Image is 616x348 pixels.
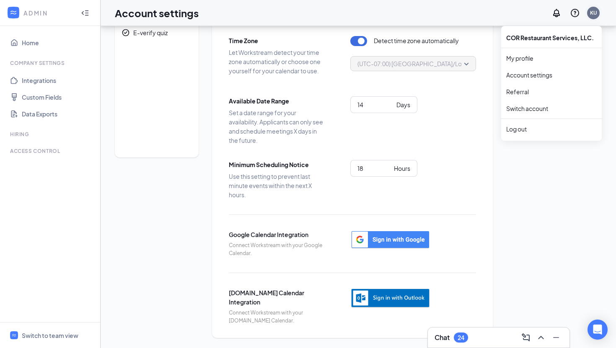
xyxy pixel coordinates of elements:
svg: ChevronUp [536,333,546,343]
button: ComposeMessage [519,331,533,344]
span: Minimum Scheduling Notice [229,160,325,169]
span: Time Zone [229,36,325,45]
svg: ComposeMessage [521,333,531,343]
a: Data Exports [22,106,93,122]
span: Connect Workstream with your Google Calendar. [229,242,325,258]
svg: WorkstreamLogo [11,333,17,338]
div: Days [396,100,410,109]
a: Switch account [506,105,548,112]
a: CheckmarkCircleE-verify quiz [115,23,199,42]
div: Open Intercom Messenger [588,320,608,340]
span: Google Calendar Integration [229,230,325,239]
span: Detect time zone automatically [374,36,459,46]
div: Company Settings [10,59,92,67]
span: Set a date range for your availability. Applicants can only see and schedule meetings X days in t... [229,108,325,145]
div: 24 [458,334,464,341]
h3: Chat [435,333,450,342]
div: KU [590,9,597,16]
a: Referral [506,88,597,96]
span: (UTC-07:00) [GEOGRAPHIC_DATA]/Los_Angeles - Pacific Time [357,57,528,70]
svg: Minimize [551,333,561,343]
button: ChevronUp [534,331,548,344]
span: Let Workstream detect your time zone automatically or choose one yourself for your calendar to use. [229,48,325,75]
span: Available Date Range [229,96,325,106]
svg: CheckmarkCircle [122,28,130,37]
span: [DOMAIN_NAME] Calendar Integration [229,288,325,307]
svg: QuestionInfo [570,8,580,18]
a: Home [22,34,93,51]
span: Connect Workstream with your [DOMAIN_NAME] Calendar. [229,309,325,325]
div: Hours [394,164,410,173]
div: COR Restaurant Services, LLC. [501,29,602,46]
a: Integrations [22,72,93,89]
div: Access control [10,147,92,155]
div: Hiring [10,131,92,138]
div: E-verify quiz [133,28,168,37]
svg: Notifications [551,8,562,18]
div: Log out [506,125,597,133]
div: ADMIN [23,9,73,17]
h1: Account settings [115,6,199,20]
a: Custom Fields [22,89,93,106]
a: Account settings [506,71,597,79]
span: Use this setting to prevent last minute events within the next X hours. [229,172,325,199]
div: Switch to team view [22,331,78,340]
a: My profile [506,54,597,62]
button: Minimize [549,331,563,344]
svg: Collapse [81,9,89,17]
svg: WorkstreamLogo [9,8,18,17]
